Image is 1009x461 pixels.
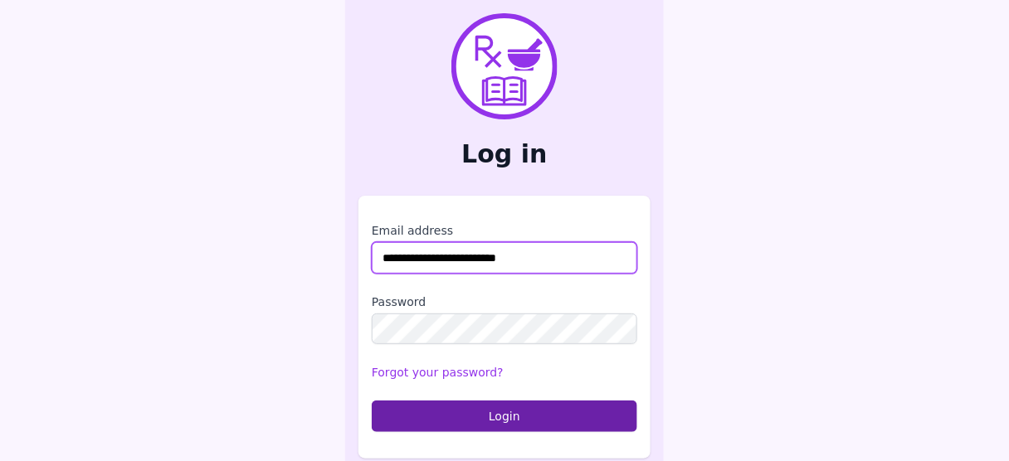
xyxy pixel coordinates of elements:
button: Login [372,400,637,432]
a: Forgot your password? [372,366,504,379]
label: Password [372,294,637,310]
h2: Log in [358,139,651,169]
label: Email address [372,222,637,239]
img: PharmXellence Logo [451,13,558,119]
